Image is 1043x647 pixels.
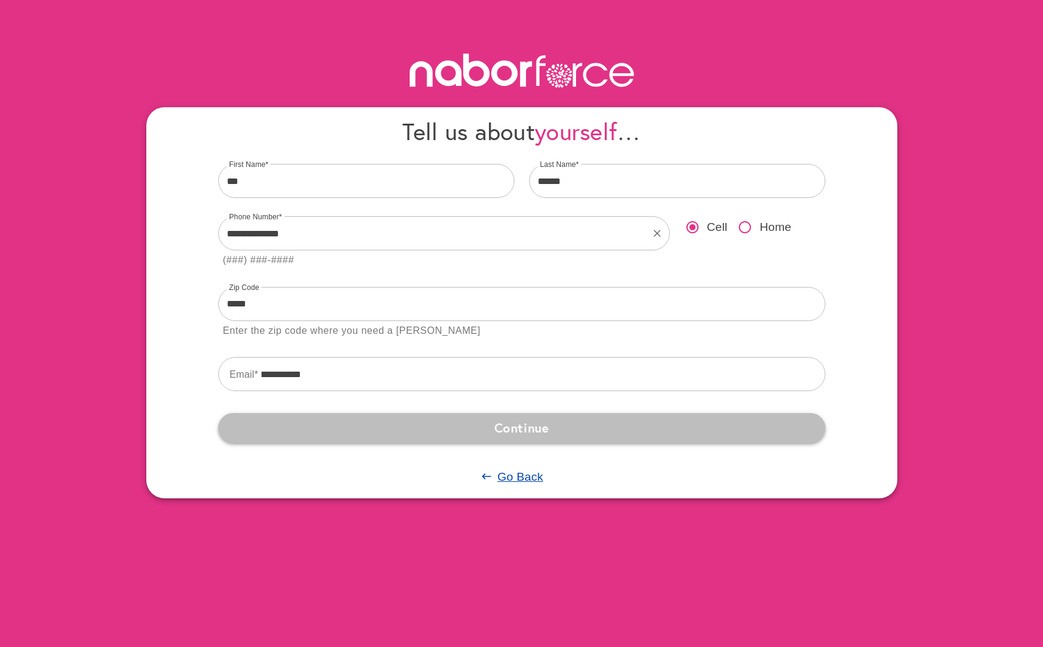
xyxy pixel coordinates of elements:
span: Home [760,219,791,236]
div: Enter the zip code where you need a [PERSON_NAME] [223,323,481,339]
span: Continue [228,417,816,439]
span: yourself [535,116,617,147]
span: Cell [707,219,728,236]
div: (###) ###-#### [223,252,294,269]
u: Go Back [497,470,543,483]
h4: Tell us about … [218,117,825,146]
button: Continue [218,413,825,442]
